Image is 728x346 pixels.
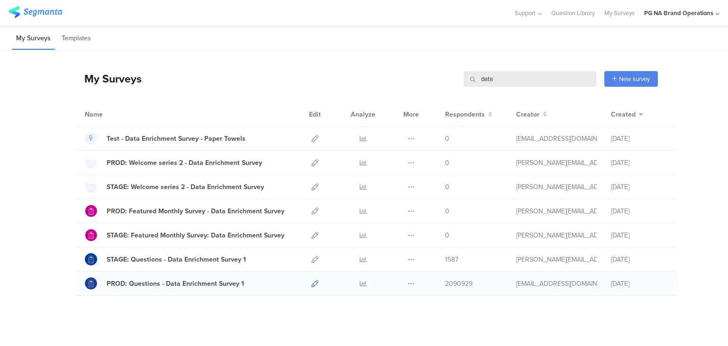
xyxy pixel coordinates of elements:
div: More [401,102,421,126]
span: Respondents [445,109,485,119]
div: ramkumar.raman@mindtree.com [516,230,597,240]
button: Created [611,109,643,119]
div: PROD: Welcome series 2 - Data Enrichment Survey [107,158,262,168]
a: PROD: Welcome series 2 - Data Enrichment Survey [85,156,262,169]
li: My Surveys [12,27,55,50]
span: 2090929 [445,279,473,289]
div: Name [85,109,142,119]
span: New survey [619,74,650,83]
div: Edit [305,102,325,126]
div: STAGE: Welcome series 2 - Data Enrichment Survey [107,182,264,192]
img: segmanta logo [9,6,62,18]
div: ramkumar.raman@mindtree.com [516,182,597,192]
div: My Surveys [75,71,142,87]
div: ramkumar.raman@mindtree.com [516,158,597,168]
div: STAGE: Featured Monthly Survey: Data Enrichment Survey [107,230,284,240]
div: [DATE] [611,158,668,168]
div: jb@segmanta.com [516,279,597,289]
div: PROD: Featured Monthly Survey - Data Enrichment Survey [107,206,284,216]
span: Creator [516,109,539,119]
a: PROD: Questions - Data Enrichment Survey 1 [85,277,244,290]
div: ramkumar.raman@mindtree.com [516,255,597,264]
div: [DATE] [611,182,668,192]
div: ramkumar.raman@mindtree.com [516,206,597,216]
div: [DATE] [611,255,668,264]
span: 0 [445,134,449,144]
span: 0 [445,158,449,168]
a: STAGE: Questions - Data Enrichment Survey 1 [85,253,246,265]
a: Test - Data Enrichment Survey - Paper Towels [85,132,246,145]
span: Support [515,9,536,18]
div: Analyze [349,102,377,126]
div: [DATE] [611,134,668,144]
button: Creator [516,109,547,119]
div: Test - Data Enrichment Survey - Paper Towels [107,134,246,144]
input: Survey Name, Creator... [464,71,596,87]
div: [DATE] [611,230,668,240]
a: STAGE: Featured Monthly Survey: Data Enrichment Survey [85,229,284,241]
span: 0 [445,230,449,240]
div: gallup.r@pg.com [516,134,597,144]
div: PG NA Brand Operations [644,9,713,18]
button: Respondents [445,109,492,119]
span: 1587 [445,255,458,264]
div: PROD: Questions - Data Enrichment Survey 1 [107,279,244,289]
div: [DATE] [611,279,668,289]
div: STAGE: Questions - Data Enrichment Survey 1 [107,255,246,264]
li: Templates [57,27,95,50]
a: PROD: Featured Monthly Survey - Data Enrichment Survey [85,205,284,217]
div: [DATE] [611,206,668,216]
span: 0 [445,206,449,216]
span: 0 [445,182,449,192]
span: Created [611,109,636,119]
a: STAGE: Welcome series 2 - Data Enrichment Survey [85,181,264,193]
